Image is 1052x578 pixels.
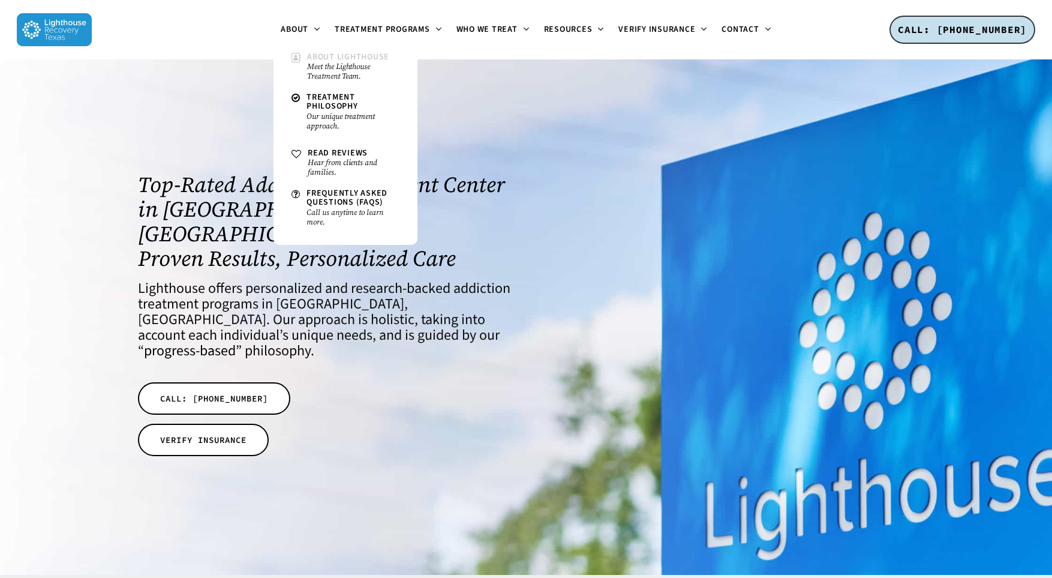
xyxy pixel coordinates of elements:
small: Call us anytime to learn more. [306,208,399,227]
a: Contact [714,25,778,35]
a: VERIFY INSURANCE [138,424,269,456]
a: CALL: [PHONE_NUMBER] [138,382,290,415]
span: Contact [722,23,759,35]
small: Our unique treatment approach. [306,112,399,131]
span: About Lighthouse [307,51,389,63]
span: CALL: [PHONE_NUMBER] [898,23,1027,35]
h4: Lighthouse offers personalized and research-backed addiction treatment programs in [GEOGRAPHIC_DA... [138,281,510,359]
span: Resources [544,23,593,35]
a: Who We Treat [449,25,537,35]
small: Hear from clients and families. [308,158,399,177]
a: Frequently Asked Questions (FAQs)Call us anytime to learn more. [285,183,405,233]
a: Read ReviewsHear from clients and families. [285,143,405,183]
span: Frequently Asked Questions (FAQs) [306,187,387,208]
span: Verify Insurance [618,23,695,35]
a: Treatment Programs [327,25,449,35]
span: Treatment Philosophy [306,91,358,112]
span: Who We Treat [456,23,518,35]
span: VERIFY INSURANCE [160,434,247,446]
a: Treatment PhilosophyOur unique treatment approach. [285,87,405,137]
small: Meet the Lighthouse Treatment Team. [307,62,399,81]
a: progress-based [144,340,236,361]
a: Resources [537,25,612,35]
a: About LighthouseMeet the Lighthouse Treatment Team. [285,47,405,87]
span: CALL: [PHONE_NUMBER] [160,393,268,405]
h1: Top-Rated Addiction Treatment Center in [GEOGRAPHIC_DATA], [GEOGRAPHIC_DATA] — Proven Results, Pe... [138,172,510,271]
span: About [281,23,308,35]
img: Lighthouse Recovery Texas [17,13,92,46]
a: CALL: [PHONE_NUMBER] [889,16,1035,44]
a: About [273,25,327,35]
a: Verify Insurance [611,25,714,35]
span: Treatment Programs [335,23,430,35]
span: Read Reviews [308,147,368,159]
